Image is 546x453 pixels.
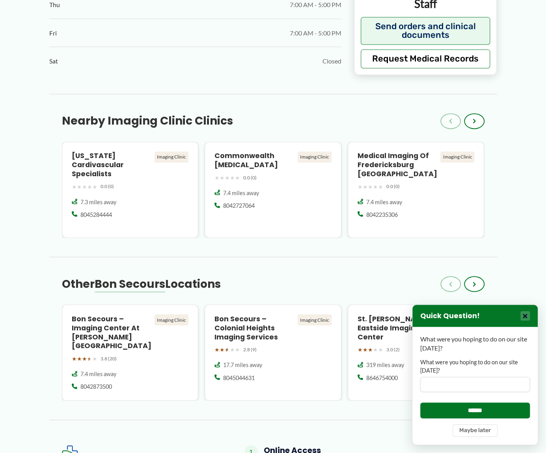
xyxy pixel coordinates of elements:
[80,211,112,219] span: 8045284444
[473,116,476,126] span: ›
[298,151,332,162] div: Imaging Clinic
[363,344,368,354] span: ★
[378,344,383,354] span: ★
[77,182,82,192] span: ★
[72,353,77,364] span: ★
[290,27,341,39] span: 7:00 AM - 5:00 PM
[72,151,152,179] h4: [US_STATE] Cardivascular Specialists
[77,353,82,364] span: ★
[361,49,490,68] button: Request Medical Records
[72,314,152,350] h4: Bon Secours – Imaging Center at [PERSON_NAME][GEOGRAPHIC_DATA]
[214,151,294,170] h4: Commonwealth [MEDICAL_DATA]
[243,345,257,354] span: 2.8 (9)
[72,182,77,192] span: ★
[420,335,530,352] p: What were you hoping to do on our site [DATE]?
[348,304,485,401] a: St. [PERSON_NAME] Eastside Imaging Center Imaging Clinic ★★★★★ 3.0 (2) 319 miles away 8646754000
[101,182,114,191] span: 0.0 (0)
[358,151,438,179] h4: Medical Imaging of Fredericksburg [GEOGRAPHIC_DATA]
[205,142,341,238] a: Commonwealth [MEDICAL_DATA] Imaging Clinic ★★★★★ 0.0 (0) 7.4 miles away 8042727064
[520,311,530,321] button: Close
[464,113,485,129] button: ›
[378,182,383,192] span: ★
[440,151,474,162] div: Imaging Clinic
[440,276,461,292] button: ‹
[358,344,363,354] span: ★
[214,173,220,183] span: ★
[101,354,117,363] span: 3.8 (20)
[322,55,341,67] span: Closed
[80,198,116,206] span: 7.3 miles away
[155,151,188,162] div: Imaging Clinic
[243,173,257,182] span: 0.0 (0)
[449,279,452,289] span: ‹
[223,361,262,369] span: 17.7 miles away
[363,182,368,192] span: ★
[220,173,225,183] span: ★
[230,173,235,183] span: ★
[453,424,498,437] button: Maybe later
[235,344,240,354] span: ★
[298,314,332,325] div: Imaging Clinic
[368,344,373,354] span: ★
[366,374,398,382] span: 8646754000
[473,279,476,289] span: ›
[420,358,530,375] label: What were you hoping to do on our site [DATE]?
[366,198,402,206] span: 7.4 miles away
[87,353,92,364] span: ★
[368,182,373,192] span: ★
[366,211,398,219] span: 8042235306
[235,173,240,183] span: ★
[82,182,87,192] span: ★
[449,116,452,126] span: ‹
[348,142,485,238] a: Medical Imaging of Fredericksburg [GEOGRAPHIC_DATA] Imaging Clinic ★★★★★ 0.0 (0) 7.4 miles away 8...
[420,311,480,321] h3: Quick Question!
[386,182,400,191] span: 0.0 (0)
[62,304,199,401] a: Bon Secours – Imaging Center at [PERSON_NAME][GEOGRAPHIC_DATA] Imaging Clinic ★★★★★ 3.8 (20) 7.4 ...
[464,276,485,292] button: ›
[62,142,199,238] a: [US_STATE] Cardivascular Specialists Imaging Clinic ★★★★★ 0.0 (0) 7.3 miles away 8045284444
[223,374,255,382] span: 8045044631
[205,304,341,401] a: Bon Secours – Colonial Heights Imaging Services Imaging Clinic ★★★★★ 2.8 (9) 17.7 miles away 8045...
[214,344,220,354] span: ★
[366,361,404,369] span: 319 miles away
[155,314,188,325] div: Imaging Clinic
[80,370,116,378] span: 7.4 miles away
[358,182,363,192] span: ★
[223,189,259,197] span: 7.4 miles away
[223,202,255,210] span: 8042727064
[230,344,235,354] span: ★
[92,182,97,192] span: ★
[92,353,97,364] span: ★
[358,314,438,341] h4: St. [PERSON_NAME] Eastside Imaging Center
[214,314,294,341] h4: Bon Secours – Colonial Heights Imaging Services
[361,17,490,45] button: Send orders and clinical documents
[386,345,400,354] span: 3.0 (2)
[95,276,165,291] span: Bon Secours
[80,382,112,390] span: 8042873500
[49,55,58,67] span: Sat
[87,182,92,192] span: ★
[49,27,57,39] span: Fri
[440,113,461,129] button: ‹
[82,353,87,364] span: ★
[373,182,378,192] span: ★
[62,277,221,291] h3: Other Locations
[225,173,230,183] span: ★
[220,344,225,354] span: ★
[373,344,378,354] span: ★
[225,344,230,354] span: ★
[62,114,233,128] h3: Nearby Imaging Clinic Clinics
